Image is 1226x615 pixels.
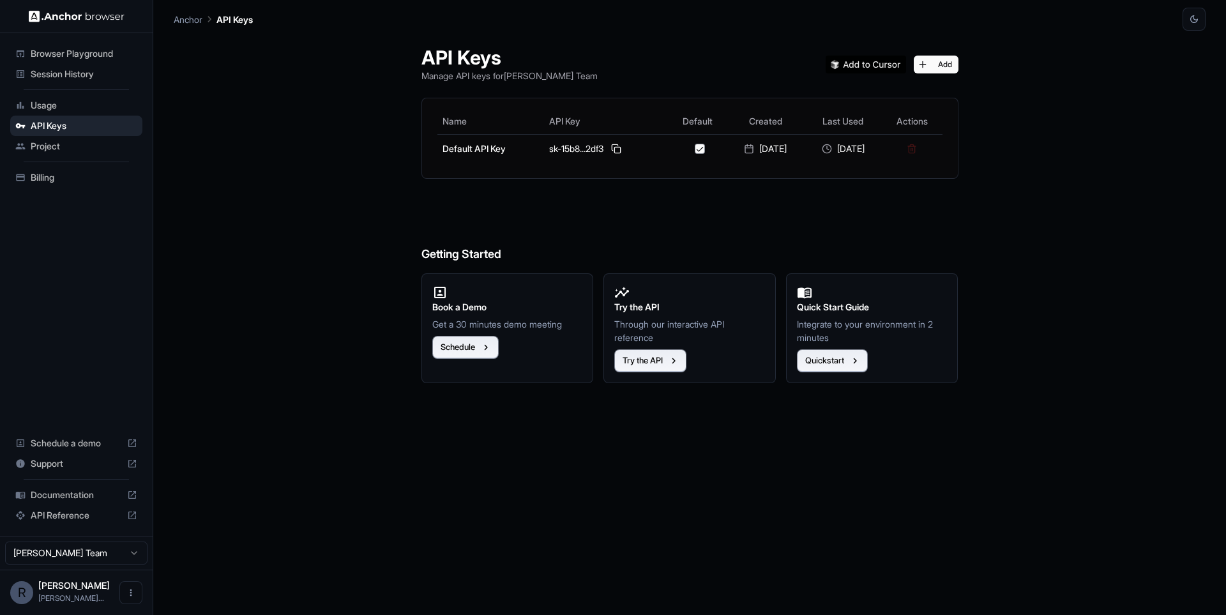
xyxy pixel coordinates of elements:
[804,109,881,134] th: Last Used
[437,134,545,163] td: Default API Key
[614,300,765,314] h2: Try the API
[614,349,686,372] button: Try the API
[732,142,799,155] div: [DATE]
[31,68,137,80] span: Session History
[31,99,137,112] span: Usage
[549,141,663,156] div: sk-15b8...2df3
[10,453,142,474] div: Support
[809,142,876,155] div: [DATE]
[437,109,545,134] th: Name
[38,593,104,603] span: rickson.lima@remofy.io
[10,433,142,453] div: Schedule a demo
[10,95,142,116] div: Usage
[609,141,624,156] button: Copy API key
[10,485,142,505] div: Documentation
[10,64,142,84] div: Session History
[614,317,765,344] p: Through our interactive API reference
[10,167,142,188] div: Billing
[421,69,598,82] p: Manage API keys for [PERSON_NAME] Team
[31,489,122,501] span: Documentation
[31,119,137,132] span: API Keys
[432,336,499,359] button: Schedule
[797,317,948,344] p: Integrate to your environment in 2 minutes
[432,300,583,314] h2: Book a Demo
[421,46,598,69] h1: API Keys
[727,109,804,134] th: Created
[668,109,727,134] th: Default
[10,43,142,64] div: Browser Playground
[38,580,110,591] span: Rickson Lima
[432,317,583,331] p: Get a 30 minutes demo meeting
[31,47,137,60] span: Browser Playground
[421,194,958,264] h6: Getting Started
[31,509,122,522] span: API Reference
[216,13,253,26] p: API Keys
[174,13,202,26] p: Anchor
[10,136,142,156] div: Project
[10,581,33,604] div: R
[544,109,668,134] th: API Key
[31,437,122,450] span: Schedule a demo
[10,116,142,136] div: API Keys
[174,12,253,26] nav: breadcrumb
[797,349,868,372] button: Quickstart
[29,10,125,22] img: Anchor Logo
[31,171,137,184] span: Billing
[914,56,958,73] button: Add
[119,581,142,604] button: Open menu
[31,457,122,470] span: Support
[797,300,948,314] h2: Quick Start Guide
[10,505,142,526] div: API Reference
[826,56,906,73] img: Add anchorbrowser MCP server to Cursor
[31,140,137,153] span: Project
[882,109,942,134] th: Actions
